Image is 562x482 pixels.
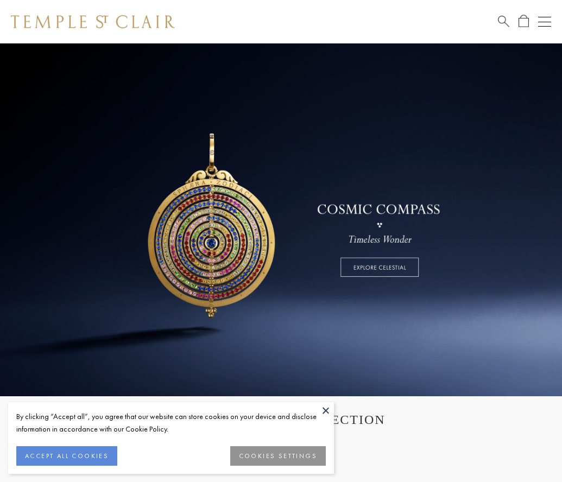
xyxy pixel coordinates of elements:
a: Search [498,15,509,28]
div: By clicking “Accept all”, you agree that our website can store cookies on your device and disclos... [16,410,326,435]
button: Open navigation [538,15,551,28]
a: Open Shopping Bag [519,15,529,28]
img: Temple St. Clair [11,15,175,28]
button: ACCEPT ALL COOKIES [16,446,117,466]
button: COOKIES SETTINGS [230,446,326,466]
